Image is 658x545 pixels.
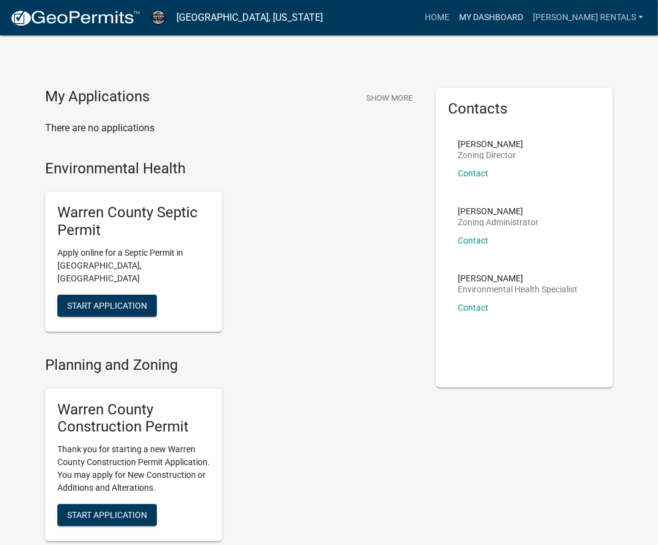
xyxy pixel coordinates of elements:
[458,303,488,312] a: Contact
[45,356,418,374] h4: Planning and Zoning
[57,204,210,239] h5: Warren County Septic Permit
[528,6,648,29] a: [PERSON_NAME] rentals
[458,236,488,245] a: Contact
[57,443,210,494] p: Thank you for starting a new Warren County Construction Permit Application. You may apply for New...
[458,285,577,294] p: Environmental Health Specialist
[45,160,418,178] h4: Environmental Health
[67,300,147,310] span: Start Application
[57,504,157,526] button: Start Application
[458,168,488,178] a: Contact
[150,9,167,26] img: Warren County, Iowa
[176,7,323,28] a: [GEOGRAPHIC_DATA], [US_STATE]
[458,151,523,159] p: Zoning Director
[45,88,150,106] h4: My Applications
[420,6,454,29] a: Home
[458,218,538,226] p: Zoning Administrator
[458,207,538,215] p: [PERSON_NAME]
[361,88,418,108] button: Show More
[57,247,210,285] p: Apply online for a Septic Permit in [GEOGRAPHIC_DATA], [GEOGRAPHIC_DATA]
[45,121,418,135] p: There are no applications
[67,510,147,520] span: Start Application
[458,274,577,283] p: [PERSON_NAME]
[57,401,210,436] h5: Warren County Construction Permit
[458,140,523,148] p: [PERSON_NAME]
[57,295,157,317] button: Start Application
[454,6,528,29] a: My Dashboard
[448,100,601,118] h5: Contacts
